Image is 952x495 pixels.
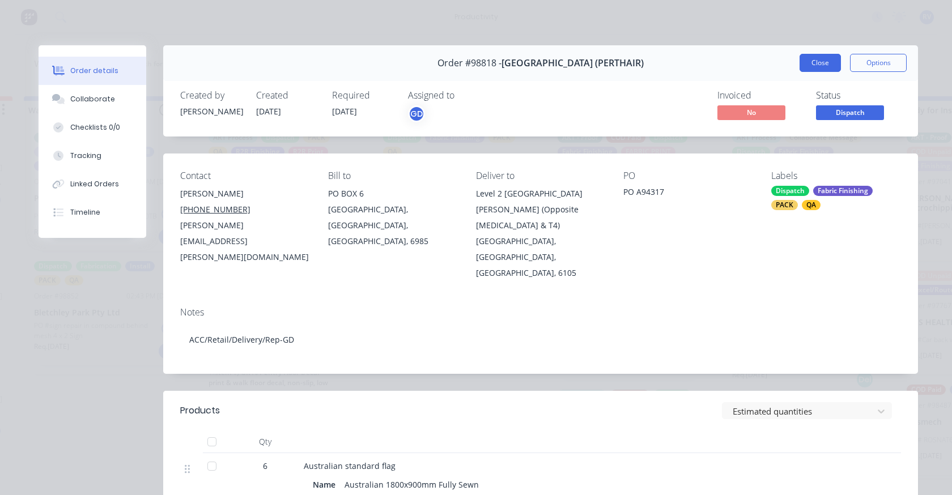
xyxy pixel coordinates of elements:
span: [GEOGRAPHIC_DATA] (PERTHAIR) [501,58,644,69]
button: Dispatch [816,105,884,122]
span: [DATE] [332,106,357,117]
div: QA [802,200,821,210]
tcxspan: Call (08) 9478 8484 via 3CX [180,204,250,215]
button: Close [800,54,841,72]
div: Qty [231,430,299,453]
button: Order details [39,57,146,85]
div: Name [313,476,340,493]
div: Created [256,90,318,101]
span: No [717,105,785,120]
div: Contact [180,170,310,181]
div: PO BOX 6 [328,186,458,202]
div: Notes [180,307,901,318]
div: Order details [70,66,118,76]
span: Order #98818 - [437,58,501,69]
div: Created by [180,90,243,101]
div: PO BOX 6[GEOGRAPHIC_DATA], [GEOGRAPHIC_DATA], [GEOGRAPHIC_DATA], 6985 [328,186,458,249]
div: Required [332,90,394,101]
div: Level 2 [GEOGRAPHIC_DATA][PERSON_NAME] (Opposite [MEDICAL_DATA] & T4) [476,186,606,233]
div: Fabric Finishing [813,186,873,196]
span: 6 [263,460,267,472]
div: Deliver to [476,170,606,181]
div: [GEOGRAPHIC_DATA], [GEOGRAPHIC_DATA], [GEOGRAPHIC_DATA], 6985 [328,202,458,249]
div: [GEOGRAPHIC_DATA], [GEOGRAPHIC_DATA], [GEOGRAPHIC_DATA], 6105 [476,233,606,281]
div: PACK [771,200,798,210]
div: Timeline [70,207,100,217]
div: Linked Orders [70,179,119,189]
button: Tracking [39,142,146,170]
button: Options [850,54,907,72]
div: Level 2 [GEOGRAPHIC_DATA][PERSON_NAME] (Opposite [MEDICAL_DATA] & T4)[GEOGRAPHIC_DATA], [GEOGRAPH... [476,186,606,281]
div: Products [180,404,220,417]
span: Australian standard flag [304,460,396,471]
button: Checklists 0/0 [39,113,146,142]
div: Status [816,90,901,101]
div: Australian 1800x900mm Fully Sewn [340,476,483,493]
div: [PERSON_NAME] [180,186,310,202]
div: Collaborate [70,94,115,104]
div: Assigned to [408,90,521,101]
div: [PERSON_NAME][PHONE_NUMBER][PERSON_NAME][EMAIL_ADDRESS][PERSON_NAME][DOMAIN_NAME] [180,186,310,265]
button: Linked Orders [39,170,146,198]
div: [PERSON_NAME] [180,105,243,117]
div: Invoiced [717,90,802,101]
div: Checklists 0/0 [70,122,120,133]
div: ACC/Retail/Delivery/Rep-GD [180,322,901,357]
button: Timeline [39,198,146,227]
span: [DATE] [256,106,281,117]
div: PO [623,170,753,181]
button: Collaborate [39,85,146,113]
div: [PERSON_NAME][EMAIL_ADDRESS][PERSON_NAME][DOMAIN_NAME] [180,217,310,265]
div: Dispatch [771,186,809,196]
div: Tracking [70,151,101,161]
button: GD [408,105,425,122]
div: Bill to [328,170,458,181]
div: PO A94317 [623,186,753,202]
span: Dispatch [816,105,884,120]
div: Labels [771,170,901,181]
